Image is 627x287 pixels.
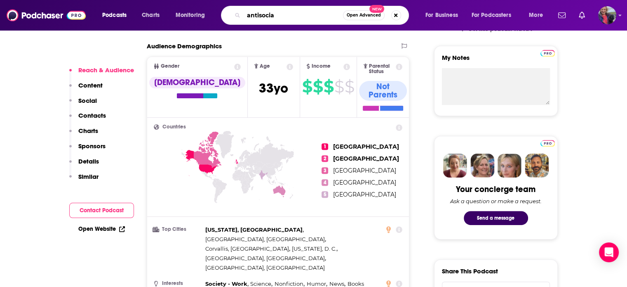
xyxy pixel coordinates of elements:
[259,80,288,96] span: 33 yo
[525,154,549,178] img: Jon Profile
[575,8,588,22] a: Show notifications dropdown
[456,184,535,194] div: Your concierge team
[347,13,381,17] span: Open Advanced
[443,154,467,178] img: Sydney Profile
[136,9,164,22] a: Charts
[69,97,97,112] button: Social
[345,80,354,93] span: $
[205,264,325,271] span: [GEOGRAPHIC_DATA], [GEOGRAPHIC_DATA]
[333,167,396,174] span: [GEOGRAPHIC_DATA]
[347,280,364,287] span: Books
[154,281,202,286] h3: Interests
[205,226,303,233] span: [US_STATE], [GEOGRAPHIC_DATA]
[205,235,326,244] span: ,
[69,81,103,97] button: Content
[205,280,247,287] span: Society - Work
[442,267,498,275] h3: Share This Podcast
[333,191,396,198] span: [GEOGRAPHIC_DATA]
[142,9,160,21] span: Charts
[162,124,186,130] span: Countries
[69,66,134,81] button: Reach & Audience
[540,139,555,147] a: Pro website
[154,227,202,232] h3: Top Cities
[529,9,543,21] span: More
[307,280,326,287] span: Humor
[343,10,385,20] button: Open AdvancedNew
[313,80,323,93] span: $
[7,7,86,23] img: Podchaser - Follow, Share and Rate Podcasts
[78,66,134,74] p: Reach & Audience
[470,154,494,178] img: Barbara Profile
[359,81,407,101] div: Not Parents
[540,140,555,147] img: Podchaser Pro
[322,179,328,186] span: 4
[229,6,417,25] div: Search podcasts, credits, & more...
[598,6,616,24] button: Show profile menu
[333,179,396,186] span: [GEOGRAPHIC_DATA]
[555,8,569,22] a: Show notifications dropdown
[302,80,312,93] span: $
[466,9,523,22] button: open menu
[420,9,468,22] button: open menu
[598,6,616,24] img: User Profile
[322,143,328,150] span: 1
[78,127,98,135] p: Charts
[369,64,395,74] span: Parental Status
[598,6,616,24] span: Logged in as KateFT
[205,236,325,242] span: [GEOGRAPHIC_DATA], [GEOGRAPHIC_DATA]
[69,203,134,218] button: Contact Podcast
[161,64,179,69] span: Gender
[69,127,98,142] button: Charts
[250,280,271,287] span: Science
[275,280,303,287] span: Nonfiction
[78,111,106,119] p: Contacts
[312,64,331,69] span: Income
[102,9,127,21] span: Podcasts
[540,49,555,57] a: Pro website
[425,9,458,21] span: For Business
[450,198,542,204] div: Ask a question or make a request.
[322,155,328,162] span: 2
[369,5,384,13] span: New
[292,244,338,254] span: ,
[244,9,343,22] input: Search podcasts, credits, & more...
[69,111,106,127] button: Contacts
[176,9,205,21] span: Monitoring
[324,80,333,93] span: $
[464,211,528,225] button: Send a message
[292,245,336,252] span: [US_STATE], D. C.
[78,157,99,165] p: Details
[333,143,399,150] span: [GEOGRAPHIC_DATA]
[78,142,106,150] p: Sponsors
[523,9,553,22] button: open menu
[260,64,270,69] span: Age
[322,167,328,174] span: 3
[205,254,326,263] span: ,
[96,9,137,22] button: open menu
[205,244,290,254] span: ,
[170,9,216,22] button: open menu
[329,280,344,287] span: News
[147,42,222,50] h2: Audience Demographics
[334,80,344,93] span: $
[322,191,328,198] span: 5
[149,77,245,88] div: [DEMOGRAPHIC_DATA]
[69,173,99,188] button: Similar
[78,225,125,232] a: Open Website
[442,54,550,68] label: My Notes
[78,173,99,180] p: Similar
[472,9,511,21] span: For Podcasters
[333,155,399,162] span: [GEOGRAPHIC_DATA]
[78,81,103,89] p: Content
[78,97,97,104] p: Social
[540,50,555,57] img: Podchaser Pro
[205,255,325,261] span: [GEOGRAPHIC_DATA], [GEOGRAPHIC_DATA]
[498,154,521,178] img: Jules Profile
[69,157,99,173] button: Details
[599,242,619,262] div: Open Intercom Messenger
[69,142,106,157] button: Sponsors
[205,225,304,235] span: ,
[205,245,289,252] span: Corvallis, [GEOGRAPHIC_DATA]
